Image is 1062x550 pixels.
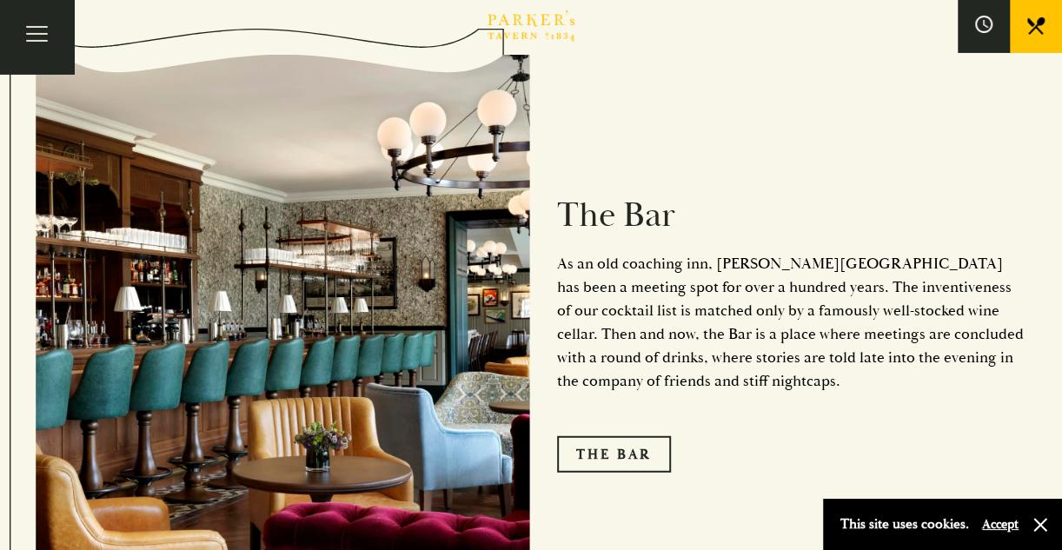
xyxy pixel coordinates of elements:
p: As an old coaching inn, [PERSON_NAME][GEOGRAPHIC_DATA] has been a meeting spot for over a hundred... [557,252,1026,393]
h2: The Bar [557,195,1026,236]
a: The Bar [557,436,671,473]
button: Close and accept [1032,516,1049,533]
button: Accept [982,516,1019,533]
p: This site uses cookies. [840,512,969,537]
